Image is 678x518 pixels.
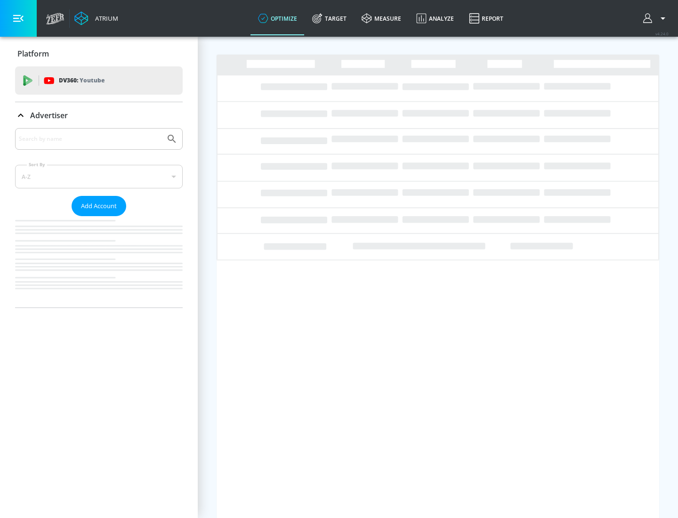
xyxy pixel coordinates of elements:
div: Platform [15,40,183,67]
a: Atrium [74,11,118,25]
span: Add Account [81,201,117,211]
button: Add Account [72,196,126,216]
p: Advertiser [30,110,68,121]
a: Report [461,1,511,35]
p: Platform [17,49,49,59]
input: Search by name [19,133,161,145]
p: Youtube [80,75,105,85]
span: v 4.24.0 [655,31,669,36]
div: Atrium [91,14,118,23]
div: Advertiser [15,128,183,308]
a: measure [354,1,409,35]
label: Sort By [27,162,47,168]
a: Analyze [409,1,461,35]
p: DV360: [59,75,105,86]
div: DV360: Youtube [15,66,183,95]
div: Advertiser [15,102,183,129]
a: Target [305,1,354,35]
nav: list of Advertiser [15,216,183,308]
div: A-Z [15,165,183,188]
a: optimize [250,1,305,35]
